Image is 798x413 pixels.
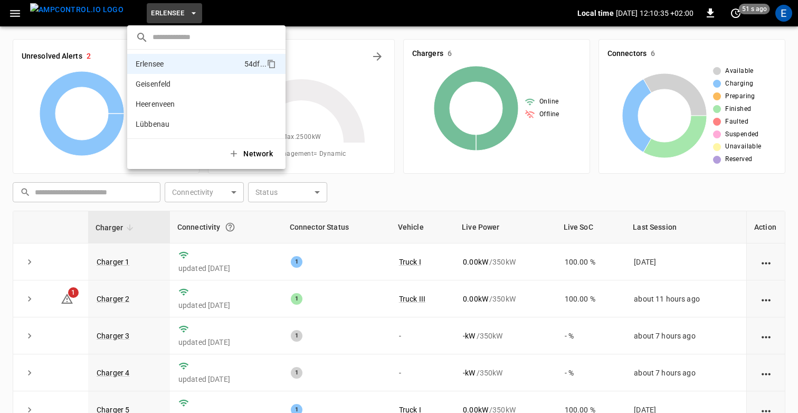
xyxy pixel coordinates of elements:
[136,99,239,109] p: Heerenveen
[136,59,240,69] p: Erlensee
[136,119,239,129] p: Lübbenau
[266,58,278,70] div: copy
[136,79,239,89] p: Geisenfeld
[222,143,281,165] button: Network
